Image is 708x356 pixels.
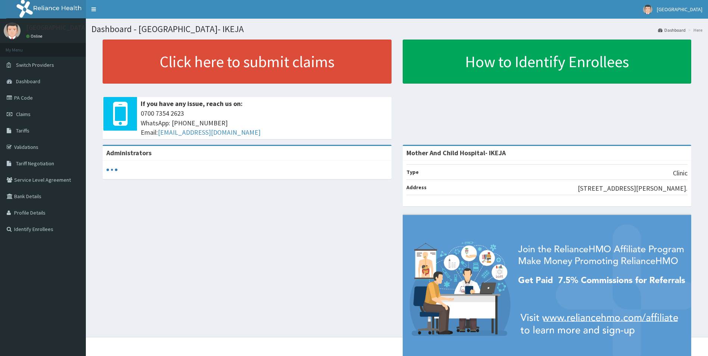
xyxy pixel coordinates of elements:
[158,128,261,137] a: [EMAIL_ADDRESS][DOMAIN_NAME]
[141,109,388,137] span: 0700 7354 2623 WhatsApp: [PHONE_NUMBER] Email:
[141,99,243,108] b: If you have any issue, reach us on:
[16,127,29,134] span: Tariffs
[406,149,506,157] strong: Mother And Child Hospital- IKEJA
[106,164,118,175] svg: audio-loading
[106,149,152,157] b: Administrators
[26,34,44,39] a: Online
[673,168,687,178] p: Clinic
[16,78,40,85] span: Dashboard
[103,40,392,84] a: Click here to submit claims
[16,111,31,118] span: Claims
[578,184,687,193] p: [STREET_ADDRESS][PERSON_NAME].
[643,5,652,14] img: User Image
[658,27,686,33] a: Dashboard
[16,160,54,167] span: Tariff Negotiation
[26,24,88,31] p: [GEOGRAPHIC_DATA]
[657,6,702,13] span: [GEOGRAPHIC_DATA]
[406,169,419,175] b: Type
[4,22,21,39] img: User Image
[16,62,54,68] span: Switch Providers
[91,24,702,34] h1: Dashboard - [GEOGRAPHIC_DATA]- IKEJA
[686,27,702,33] li: Here
[406,184,427,191] b: Address
[403,40,692,84] a: How to Identify Enrollees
